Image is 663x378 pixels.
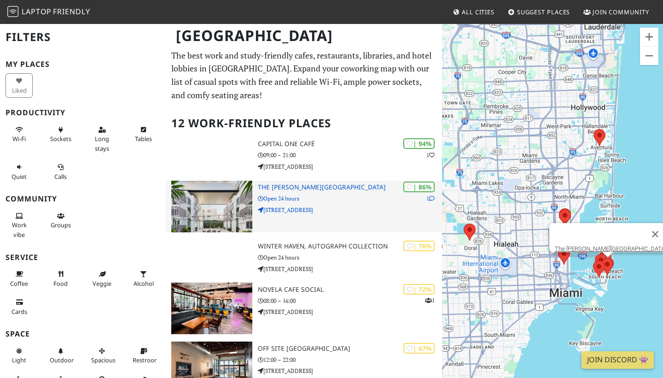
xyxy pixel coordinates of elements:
span: Natural light [12,356,26,364]
p: 09:00 – 21:00 [258,151,442,159]
a: All Cities [449,4,498,20]
button: Sockets [47,122,74,147]
span: People working [12,221,27,238]
a: | 94% 1 Capital One Café 09:00 – 21:00 [STREET_ADDRESS] [166,137,442,173]
a: LaptopFriendly LaptopFriendly [7,4,90,20]
span: Restroom [133,356,160,364]
span: Coffee [10,279,28,288]
p: [STREET_ADDRESS] [258,307,442,316]
button: Cards [6,295,33,319]
h3: Service [6,253,160,262]
button: Outdoor [47,343,74,368]
button: Long stays [88,122,116,156]
p: The best work and study-friendly cafes, restaurants, libraries, and hotel lobbies in [GEOGRAPHIC_... [171,49,436,102]
h1: [GEOGRAPHIC_DATA] [169,23,440,48]
span: Join Community [593,8,649,16]
button: Veggie [88,266,116,291]
span: Friendly [53,6,90,17]
span: Food [53,279,68,288]
button: Coffee [6,266,33,291]
a: The Betsy Hotel | 86% 1 The [PERSON_NAME][GEOGRAPHIC_DATA] Open 24 hours [STREET_ADDRESS] [166,181,442,232]
button: Přiblížit [640,28,658,46]
a: Novela Cafe Social | 72% 1 Novela Cafe Social 08:00 – 16:00 [STREET_ADDRESS] [166,283,442,334]
p: [STREET_ADDRESS] [258,162,442,171]
span: Power sockets [50,135,71,143]
span: Veggie [93,279,111,288]
h2: 12 Work-Friendly Places [171,109,436,137]
p: Open 24 hours [258,253,442,262]
img: The Betsy Hotel [171,181,252,232]
button: Oddálit [640,47,658,65]
span: Video/audio calls [54,172,67,181]
h3: Capital One Café [258,140,442,148]
p: 1 [426,194,435,203]
p: 12:00 – 22:00 [258,355,442,364]
button: Restroom [130,343,157,368]
span: Work-friendly tables [135,135,152,143]
h3: The [PERSON_NAME][GEOGRAPHIC_DATA] [258,183,442,191]
span: Laptop [22,6,52,17]
p: Open 24 hours [258,194,442,203]
span: Stable Wi-Fi [12,135,26,143]
h2: Filters [6,23,160,51]
a: Join Discord 👾 [582,351,654,369]
div: | 86% [403,182,435,192]
button: Work vibe [6,208,33,242]
button: Tables [130,122,157,147]
img: LaptopFriendly [7,6,18,17]
span: Spacious [91,356,116,364]
a: Suggest Places [504,4,574,20]
h3: Space [6,330,160,338]
p: [STREET_ADDRESS] [258,206,442,214]
button: Quiet [6,159,33,184]
span: Suggest Places [517,8,570,16]
h3: My Places [6,60,160,69]
h3: OFF SITE [GEOGRAPHIC_DATA] [258,345,442,353]
span: Outdoor area [50,356,74,364]
p: 1 [425,296,435,305]
button: Alcohol [130,266,157,291]
span: Alcohol [134,279,154,288]
button: Groups [47,208,74,233]
p: [STREET_ADDRESS] [258,366,442,375]
p: 08:00 – 16:00 [258,296,442,305]
div: | 67% [403,343,435,354]
h3: Community [6,195,160,203]
button: Wi-Fi [6,122,33,147]
span: Group tables [51,221,71,229]
p: 1 [426,151,435,159]
div: | 76% [403,241,435,251]
div: | 72% [403,284,435,295]
span: All Cities [462,8,494,16]
a: Join Community [580,4,653,20]
span: Credit cards [12,307,27,316]
button: Spacious [88,343,116,368]
button: Food [47,266,74,291]
h3: Productivity [6,108,160,117]
span: Long stays [95,135,109,152]
a: | 76% Winter Haven, Autograph Collection Open 24 hours [STREET_ADDRESS] [166,240,442,276]
p: [STREET_ADDRESS] [258,265,442,273]
div: | 94% [403,138,435,149]
h3: Novela Cafe Social [258,286,442,294]
h3: Winter Haven, Autograph Collection [258,242,442,250]
span: Quiet [12,172,27,181]
button: Light [6,343,33,368]
img: Novela Cafe Social [171,283,252,334]
button: Calls [47,159,74,184]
